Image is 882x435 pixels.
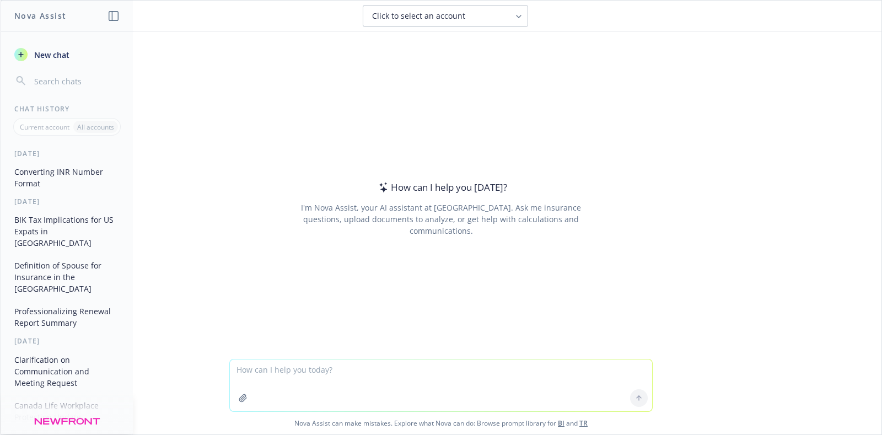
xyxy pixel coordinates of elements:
button: Definition of Spouse for Insurance in the [GEOGRAPHIC_DATA] [10,256,124,298]
button: New chat [10,45,124,65]
span: New chat [32,49,69,61]
div: I'm Nova Assist, your AI assistant at [GEOGRAPHIC_DATA]. Ask me insurance questions, upload docum... [286,202,596,237]
div: [DATE] [1,149,133,158]
input: Search chats [32,73,120,89]
div: Chat History [1,104,133,114]
div: [DATE] [1,336,133,346]
button: Click to select an account [363,5,528,27]
button: Professionalizing Renewal Report Summary [10,302,124,332]
a: BI [558,418,564,428]
p: All accounts [77,122,114,132]
span: Click to select an account [372,10,465,22]
span: Nova Assist can make mistakes. Explore what Nova can do: Browse prompt library for and [5,412,877,434]
button: Clarification on Communication and Meeting Request [10,351,124,392]
h1: Nova Assist [14,10,66,22]
a: TR [579,418,588,428]
button: Canada Life Workplace Protection Update [10,396,124,426]
button: BIK Tax Implications for US Expats in [GEOGRAPHIC_DATA] [10,211,124,252]
div: How can I help you [DATE]? [375,180,507,195]
p: Current account [20,122,69,132]
button: Converting INR Number Format [10,163,124,192]
div: [DATE] [1,197,133,206]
